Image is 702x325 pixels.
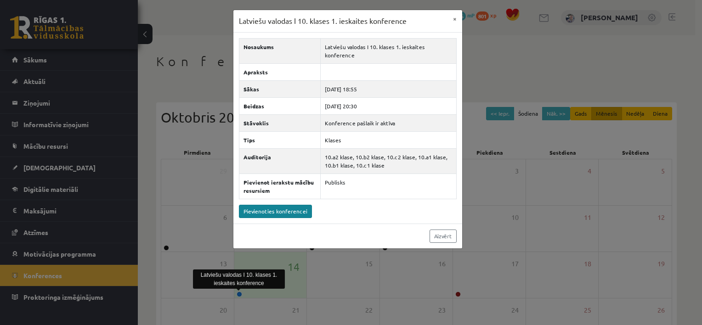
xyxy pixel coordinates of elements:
[239,205,312,218] a: Pievienoties konferencei
[239,97,320,114] th: Beidzas
[320,131,456,148] td: Klases
[239,131,320,148] th: Tips
[239,148,320,174] th: Auditorija
[320,174,456,199] td: Publisks
[239,63,320,80] th: Apraksts
[239,114,320,131] th: Stāvoklis
[193,269,285,289] div: Latviešu valodas I 10. klases 1. ieskaites konference
[239,80,320,97] th: Sākas
[320,97,456,114] td: [DATE] 20:30
[239,174,320,199] th: Pievienot ierakstu mācību resursiem
[447,10,462,28] button: ×
[320,114,456,131] td: Konference pašlaik ir aktīva
[320,38,456,63] td: Latviešu valodas I 10. klases 1. ieskaites konference
[239,38,320,63] th: Nosaukums
[320,80,456,97] td: [DATE] 18:55
[320,148,456,174] td: 10.a2 klase, 10.b2 klase, 10.c2 klase, 10.a1 klase, 10.b1 klase, 10.c1 klase
[239,16,407,27] h3: Latviešu valodas I 10. klases 1. ieskaites konference
[430,230,457,243] a: Aizvērt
